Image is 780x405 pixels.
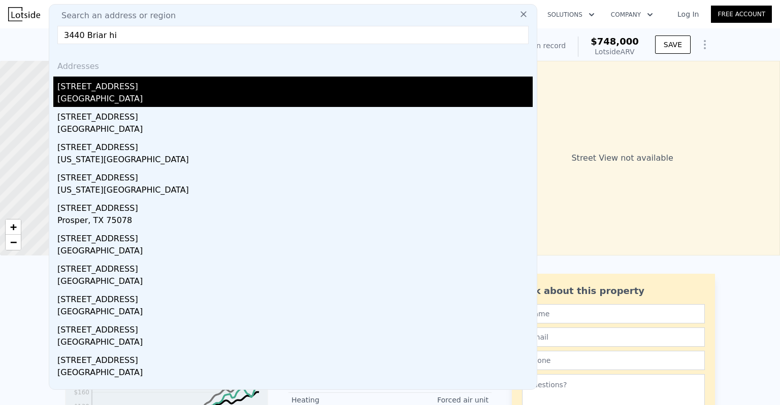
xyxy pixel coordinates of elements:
[57,137,533,154] div: [STREET_ADDRESS]
[57,245,533,259] div: [GEOGRAPHIC_DATA]
[57,259,533,275] div: [STREET_ADDRESS]
[57,336,533,350] div: [GEOGRAPHIC_DATA]
[711,6,772,23] a: Free Account
[57,77,533,93] div: [STREET_ADDRESS]
[695,34,715,55] button: Show Options
[10,236,17,248] span: −
[57,154,533,168] div: [US_STATE][GEOGRAPHIC_DATA]
[57,107,533,123] div: [STREET_ADDRESS]
[603,6,661,24] button: Company
[539,6,603,24] button: Solutions
[6,219,21,235] a: Zoom in
[53,10,176,22] span: Search an address or region
[390,395,489,405] div: Forced air unit
[591,47,639,57] div: Lotside ARV
[57,214,533,229] div: Prosper, TX 75078
[8,7,40,21] img: Lotside
[57,123,533,137] div: [GEOGRAPHIC_DATA]
[665,9,711,19] a: Log In
[57,275,533,289] div: [GEOGRAPHIC_DATA]
[522,304,705,323] input: Name
[74,389,89,396] tspan: $160
[655,35,691,54] button: SAVE
[6,235,21,250] a: Zoom out
[57,306,533,320] div: [GEOGRAPHIC_DATA]
[53,52,533,77] div: Addresses
[10,220,17,233] span: +
[57,93,533,107] div: [GEOGRAPHIC_DATA]
[57,168,533,184] div: [STREET_ADDRESS]
[465,61,780,255] div: Street View not available
[291,395,390,405] div: Heating
[57,366,533,381] div: [GEOGRAPHIC_DATA]
[522,284,705,298] div: Ask about this property
[57,198,533,214] div: [STREET_ADDRESS]
[591,36,639,47] span: $748,000
[57,289,533,306] div: [STREET_ADDRESS]
[522,327,705,347] input: Email
[57,229,533,245] div: [STREET_ADDRESS]
[522,351,705,370] input: Phone
[57,26,529,44] input: Enter an address, city, region, neighborhood or zip code
[57,350,533,366] div: [STREET_ADDRESS]
[57,184,533,198] div: [US_STATE][GEOGRAPHIC_DATA]
[57,320,533,336] div: [STREET_ADDRESS]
